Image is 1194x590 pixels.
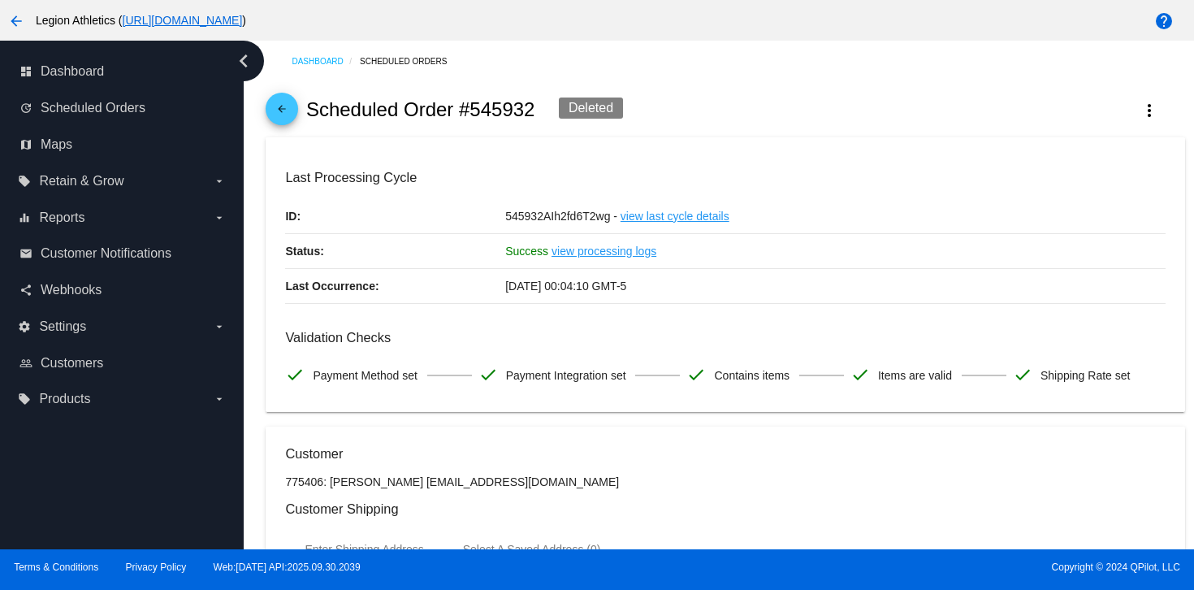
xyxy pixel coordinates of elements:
div: Select A Saved Address (0) [463,543,601,556]
i: arrow_drop_down [213,320,226,333]
span: Customer Notifications [41,246,171,261]
a: people_outline Customers [19,350,226,376]
a: Scheduled Orders [360,49,461,74]
span: 545932AIh2fd6T2wg - [505,210,617,223]
span: Customers [41,356,103,371]
mat-icon: check [686,365,706,384]
p: ID: [285,199,505,233]
mat-icon: check [478,365,498,384]
a: Web:[DATE] API:2025.09.30.2039 [214,562,361,573]
span: Shipping Rate set [1040,358,1131,393]
span: Dashboard [41,64,104,79]
i: share [19,284,32,297]
span: Settings [39,319,86,334]
span: Payment Method set [313,358,417,393]
span: Items are valid [878,358,952,393]
span: [DATE] 00:04:10 GMT-5 [505,280,626,293]
mat-icon: check [1013,365,1032,384]
mat-icon: help [1154,11,1174,31]
i: dashboard [19,65,32,78]
p: 775406: [PERSON_NAME] [EMAIL_ADDRESS][DOMAIN_NAME] [285,475,1165,488]
p: Last Occurrence: [285,269,505,303]
span: Maps [41,137,72,152]
h3: Last Processing Cycle [285,170,1165,185]
span: Reports [39,210,84,225]
span: Webhooks [41,283,102,297]
a: email Customer Notifications [19,241,226,267]
mat-icon: check [850,365,870,384]
a: share Webhooks [19,277,226,303]
h3: Validation Checks [285,330,1165,345]
a: dashboard Dashboard [19,59,226,85]
mat-icon: more_vert [1140,101,1159,120]
a: Terms & Conditions [14,562,98,573]
i: arrow_drop_down [213,211,226,224]
a: Privacy Policy [126,562,187,573]
i: email [19,247,32,260]
span: Contains items [714,358,790,393]
i: equalizer [18,211,31,224]
mat-icon: arrow_back [6,11,26,31]
i: arrow_drop_down [213,175,226,188]
mat-icon: arrow_back [272,103,292,123]
i: update [19,102,32,115]
i: chevron_left [231,48,257,74]
i: settings [18,320,31,333]
a: update Scheduled Orders [19,95,226,121]
span: Legion Athletics ( ) [36,14,246,27]
a: Dashboard [292,49,360,74]
h3: Customer Shipping [285,501,1165,517]
span: Scheduled Orders [41,101,145,115]
a: view processing logs [552,234,656,268]
div: Deleted [559,98,623,119]
h3: Customer [285,446,1165,462]
span: Payment Integration set [506,358,626,393]
i: map [19,138,32,151]
span: Products [39,392,90,406]
i: local_offer [18,175,31,188]
h2: Scheduled Order #545932 [306,98,535,121]
i: arrow_drop_down [213,393,226,406]
div: Enter Shipping Address [305,543,423,556]
span: Retain & Grow [39,174,123,189]
i: people_outline [19,357,32,370]
a: [URL][DOMAIN_NAME] [123,14,243,27]
mat-icon: check [285,365,305,384]
i: local_offer [18,393,31,406]
a: view last cycle details [621,199,729,233]
p: Status: [285,234,505,268]
span: Success [505,245,548,258]
a: map Maps [19,132,226,158]
span: Copyright © 2024 QPilot, LLC [611,562,1180,573]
